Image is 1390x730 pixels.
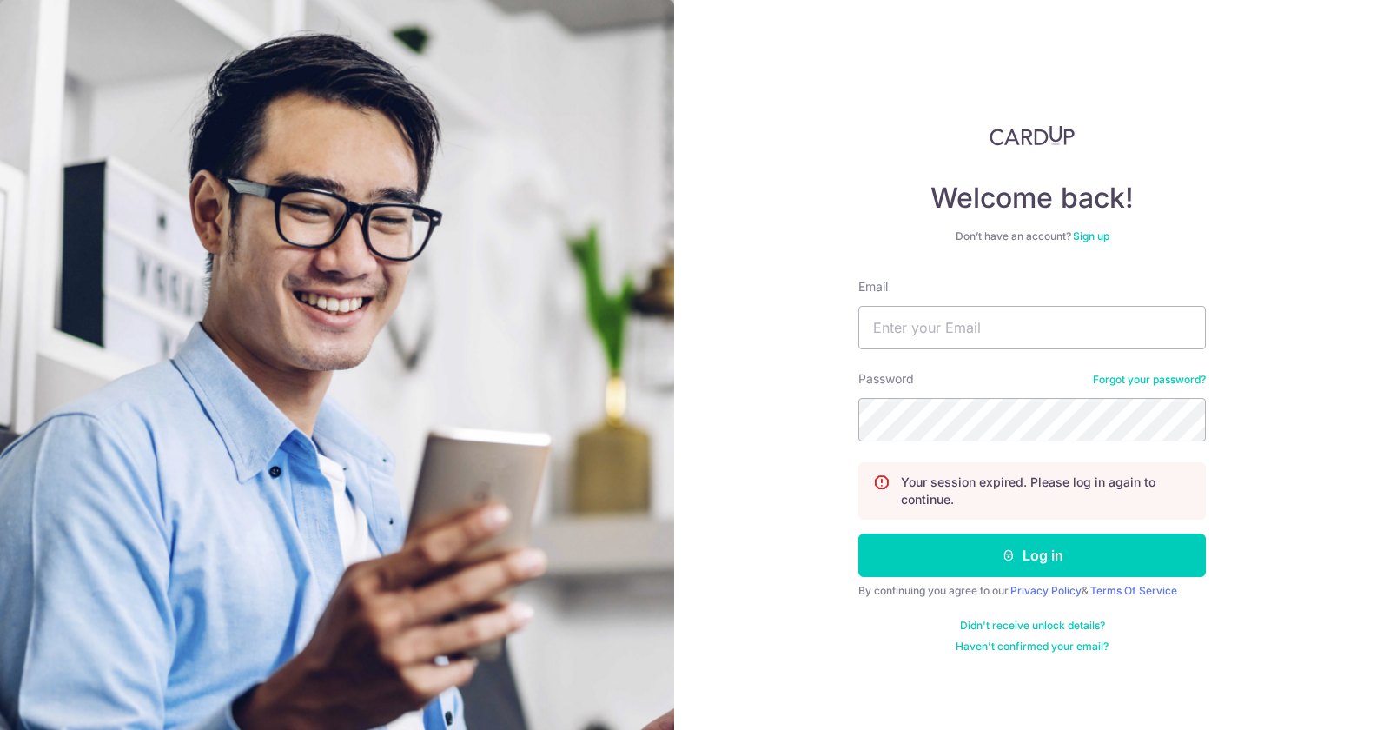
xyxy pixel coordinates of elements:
[1010,584,1082,597] a: Privacy Policy
[858,181,1206,216] h4: Welcome back!
[858,370,914,388] label: Password
[901,474,1191,508] p: Your session expired. Please log in again to continue.
[960,619,1105,633] a: Didn't receive unlock details?
[858,534,1206,577] button: Log in
[990,125,1075,146] img: CardUp Logo
[858,306,1206,349] input: Enter your Email
[1093,373,1206,387] a: Forgot your password?
[858,278,888,295] label: Email
[1073,229,1109,242] a: Sign up
[858,229,1206,243] div: Don’t have an account?
[1090,584,1177,597] a: Terms Of Service
[858,584,1206,598] div: By continuing you agree to our &
[956,640,1109,654] a: Haven't confirmed your email?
